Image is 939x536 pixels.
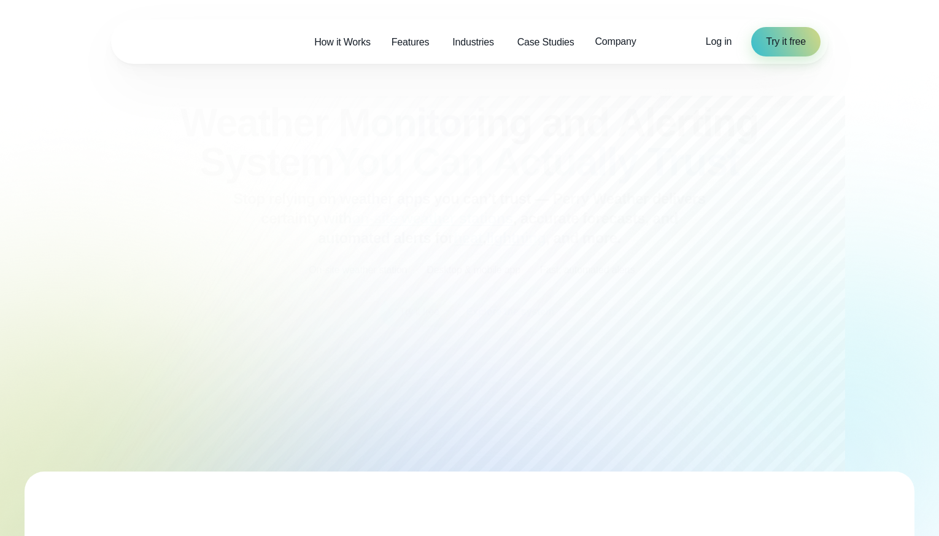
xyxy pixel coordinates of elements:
span: Try it free [766,34,806,49]
a: Log in [706,34,732,49]
span: Case Studies [517,35,574,50]
span: Company [595,34,636,49]
a: Case Studies [507,29,585,55]
a: Try it free [751,27,821,56]
span: Features [392,35,430,50]
a: How it Works [304,29,381,55]
span: Industries [452,35,493,50]
span: Log in [706,36,732,47]
span: How it Works [314,35,371,50]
